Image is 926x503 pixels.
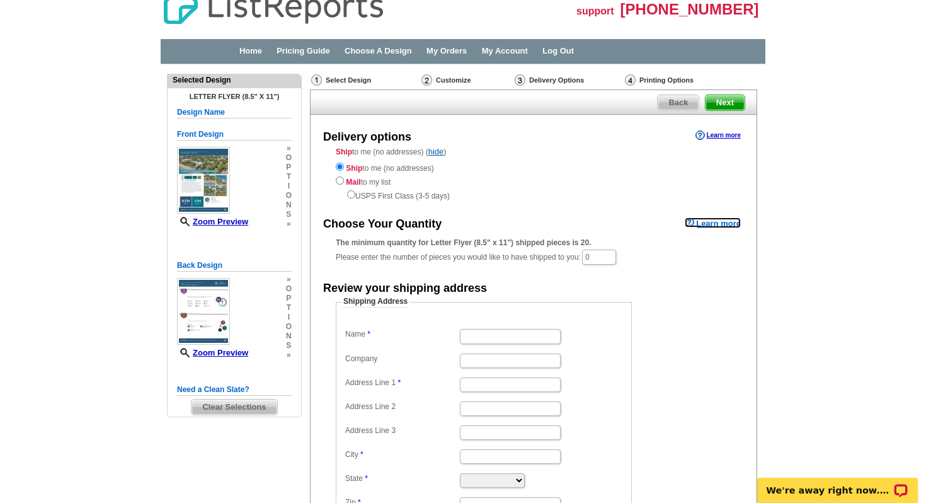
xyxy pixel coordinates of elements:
div: The minimum quantity for Letter Flyer (8.5" x 11") shipped pieces is 20. [336,237,731,248]
a: My Orders [426,46,467,55]
span: [PHONE_NUMBER] [620,1,759,18]
a: Pricing Guide [277,46,330,55]
a: Learn more [695,130,741,141]
h5: Back Design [177,260,292,272]
a: Learn more [685,217,741,228]
img: Select Design [311,74,322,86]
span: o [286,153,292,163]
div: to me (no addresses) ( ) [311,146,757,202]
img: small-thumb.jpg [177,147,230,214]
div: Printing Options [624,74,736,86]
img: Delivery Options [515,74,525,86]
span: t [286,172,292,182]
div: Review your shipping address [323,280,487,297]
span: t [286,303,292,313]
span: p [286,163,292,172]
span: i [286,313,292,322]
span: p [286,294,292,303]
strong: Ship [346,164,362,173]
h5: Design Name [177,107,292,119]
div: Choose Your Quantity [323,216,442,233]
a: Zoom Preview [177,348,248,357]
span: » [286,275,292,284]
a: hide [428,147,444,156]
a: Home [239,46,262,55]
span: Next [706,95,745,110]
span: n [286,332,292,341]
div: Selected Design [168,74,301,86]
span: » [286,350,292,360]
strong: Mail [346,178,360,187]
div: Please enter the number of pieces you would like to have shipped to you: [336,237,731,266]
span: » [286,144,292,153]
span: Back [658,95,699,110]
label: Address Line 3 [345,425,459,436]
div: to me (no addresses) to my list [336,160,731,202]
label: Name [345,329,459,340]
strong: Ship [336,147,352,156]
img: small-thumb.jpg [177,278,230,345]
label: Address Line 1 [345,378,459,388]
div: USPS First Class (3-5 days) [336,188,731,202]
h4: Letter Flyer (8.5" x 11") [177,93,292,100]
a: Log Out [542,46,574,55]
a: Choose A Design [345,46,412,55]
div: Customize [420,74,513,86]
div: Delivery options [323,129,411,146]
label: Company [345,354,459,364]
span: Clear Selections [191,400,277,415]
a: Back [657,95,699,111]
a: My Account [482,46,528,55]
div: Delivery Options [513,74,624,90]
span: n [286,200,292,210]
span: o [286,322,292,332]
span: » [286,219,292,229]
span: s [286,341,292,350]
img: Printing Options & Summary [625,74,636,86]
label: City [345,449,459,460]
legend: Shipping Address [342,296,409,308]
label: Address Line 2 [345,402,459,412]
h5: Need a Clean Slate? [177,384,292,396]
div: Select Design [310,74,420,90]
span: o [286,284,292,294]
h5: Front Design [177,129,292,141]
span: i [286,182,292,191]
label: State [345,473,459,484]
a: Zoom Preview [177,217,248,226]
iframe: LiveChat chat widget [749,463,926,503]
img: Customize [421,74,432,86]
span: o [286,191,292,200]
span: s [286,210,292,219]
